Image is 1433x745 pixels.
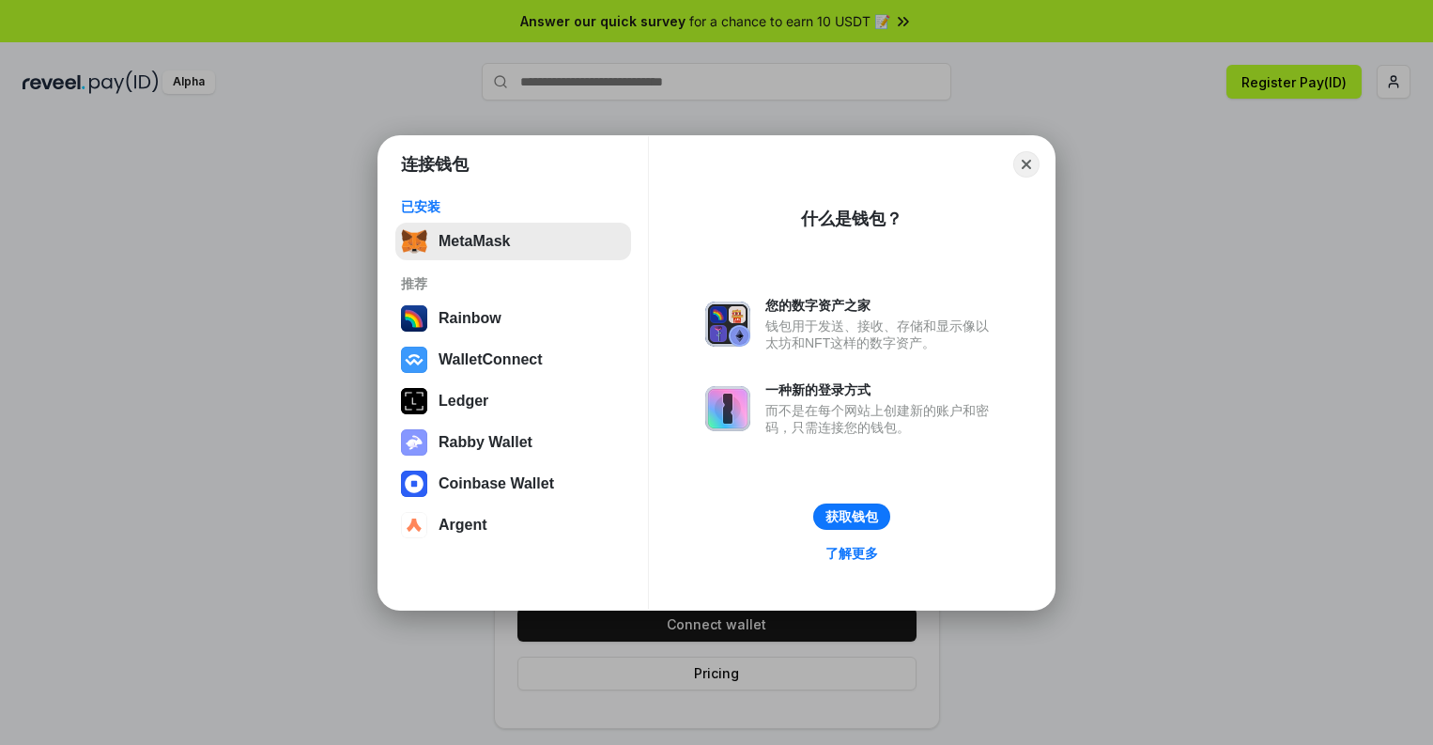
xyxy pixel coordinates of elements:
img: svg+xml,%3Csvg%20width%3D%2228%22%20height%3D%2228%22%20viewBox%3D%220%200%2028%2028%22%20fill%3D... [401,347,427,373]
h1: 连接钱包 [401,153,469,176]
a: 了解更多 [814,541,889,566]
div: 您的数字资产之家 [765,297,998,314]
img: svg+xml,%3Csvg%20width%3D%2228%22%20height%3D%2228%22%20viewBox%3D%220%200%2028%2028%22%20fill%3D... [401,471,427,497]
button: 获取钱包 [813,504,890,530]
button: WalletConnect [395,341,631,379]
button: Rabby Wallet [395,424,631,461]
button: Rainbow [395,300,631,337]
div: 获取钱包 [825,508,878,525]
button: Argent [395,506,631,544]
div: 推荐 [401,275,625,292]
div: Argent [439,517,487,534]
div: Ledger [439,393,488,410]
img: svg+xml,%3Csvg%20xmlns%3D%22http%3A%2F%2Fwww.w3.org%2F2000%2Fsvg%22%20width%3D%2228%22%20height%3... [401,388,427,414]
div: WalletConnect [439,351,543,368]
div: 什么是钱包？ [801,208,902,230]
div: Coinbase Wallet [439,475,554,492]
img: svg+xml,%3Csvg%20width%3D%22120%22%20height%3D%22120%22%20viewBox%3D%220%200%20120%20120%22%20fil... [401,305,427,332]
img: svg+xml,%3Csvg%20fill%3D%22none%22%20height%3D%2233%22%20viewBox%3D%220%200%2035%2033%22%20width%... [401,228,427,255]
img: svg+xml,%3Csvg%20xmlns%3D%22http%3A%2F%2Fwww.w3.org%2F2000%2Fsvg%22%20fill%3D%22none%22%20viewBox... [705,386,750,431]
img: svg+xml,%3Csvg%20xmlns%3D%22http%3A%2F%2Fwww.w3.org%2F2000%2Fsvg%22%20fill%3D%22none%22%20viewBox... [401,429,427,456]
div: 了解更多 [825,545,878,562]
div: Rainbow [439,310,501,327]
div: 而不是在每个网站上创建新的账户和密码，只需连接您的钱包。 [765,402,998,436]
button: Ledger [395,382,631,420]
button: MetaMask [395,223,631,260]
div: 钱包用于发送、接收、存储和显示像以太坊和NFT这样的数字资产。 [765,318,998,351]
div: 已安装 [401,198,625,215]
div: MetaMask [439,233,510,250]
button: Coinbase Wallet [395,465,631,503]
button: Close [1013,151,1040,178]
div: Rabby Wallet [439,434,532,451]
div: 一种新的登录方式 [765,381,998,398]
img: svg+xml,%3Csvg%20width%3D%2228%22%20height%3D%2228%22%20viewBox%3D%220%200%2028%2028%22%20fill%3D... [401,512,427,538]
img: svg+xml,%3Csvg%20xmlns%3D%22http%3A%2F%2Fwww.w3.org%2F2000%2Fsvg%22%20fill%3D%22none%22%20viewBox... [705,302,750,347]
